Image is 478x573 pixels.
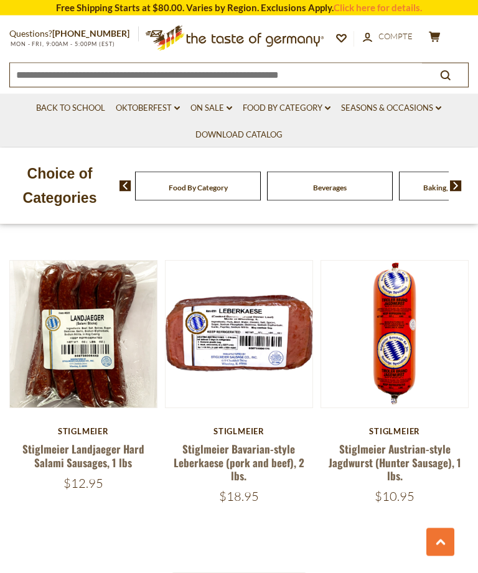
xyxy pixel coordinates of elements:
[9,40,115,47] span: MON - FRI, 9:00AM - 5:00PM (EST)
[450,180,462,192] img: next arrow
[116,101,180,115] a: Oktoberfest
[63,476,103,491] span: $12.95
[165,427,313,437] div: Stiglmeier
[321,427,469,437] div: Stiglmeier
[174,442,304,484] a: Stiglmeier Bavarian-style Leberkaese (pork and beef), 2 lbs.
[169,183,228,192] a: Food By Category
[36,101,105,115] a: Back to School
[243,101,330,115] a: Food By Category
[10,261,157,408] img: Stiglmeier Landjaeger Hard Salami Sausages, 1 lbs
[119,180,131,192] img: previous arrow
[341,101,441,115] a: Seasons & Occasions
[219,489,259,505] span: $18.95
[378,31,413,41] span: Compte
[22,442,144,470] a: Stiglmeier Landjaeger Hard Salami Sausages, 1 lbs
[9,427,157,437] div: Stiglmeier
[195,128,283,142] a: Download Catalog
[313,183,347,192] a: Beverages
[9,26,139,42] p: Questions?
[334,2,422,13] a: Click here for details.
[321,261,468,408] img: Stiglmeier Austrian-style Jagdwurst (Hunter Sausage), 1 lbs.
[166,261,312,408] img: Stiglmeier Bavarian-style Leberkaese (pork and beef), 2 lbs.
[329,442,461,484] a: Stiglmeier Austrian-style Jagdwurst (Hunter Sausage), 1 lbs.
[363,30,413,44] a: Compte
[190,101,232,115] a: On Sale
[52,28,129,39] a: [PHONE_NUMBER]
[375,489,415,505] span: $10.95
